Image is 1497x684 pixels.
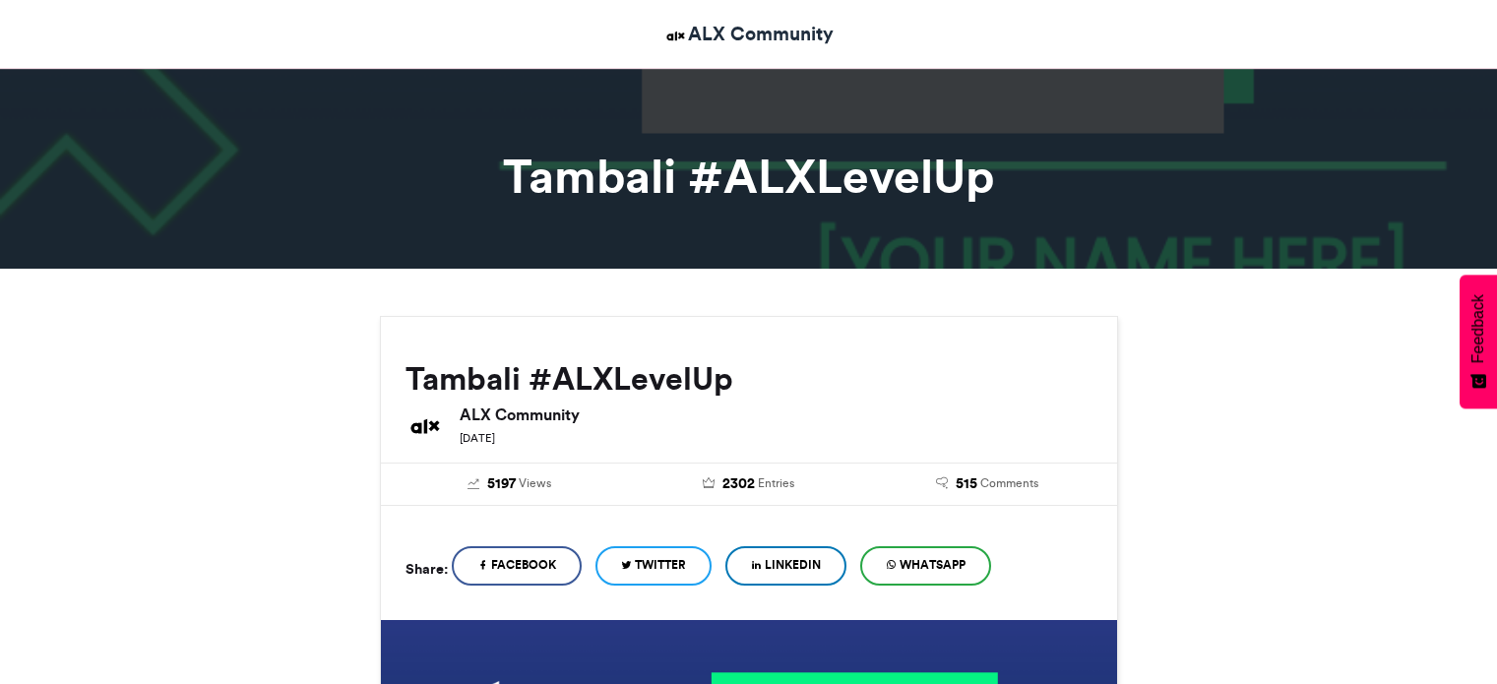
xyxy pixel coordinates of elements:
[860,546,991,586] a: WhatsApp
[452,546,582,586] a: Facebook
[883,473,1092,495] a: 515 Comments
[203,153,1295,200] h1: Tambali #ALXLevelUp
[405,406,445,446] img: ALX Community
[900,556,966,574] span: WhatsApp
[487,473,516,495] span: 5197
[405,361,1092,397] h2: Tambali #ALXLevelUp
[980,474,1038,492] span: Comments
[595,546,712,586] a: Twitter
[405,473,615,495] a: 5197 Views
[644,473,853,495] a: 2302 Entries
[519,474,551,492] span: Views
[722,473,755,495] span: 2302
[1460,275,1497,408] button: Feedback - Show survey
[758,474,794,492] span: Entries
[663,20,834,48] a: ALX Community
[405,556,448,582] h5: Share:
[1469,294,1487,363] span: Feedback
[663,24,688,48] img: ALX Community
[765,556,821,574] span: LinkedIn
[635,556,686,574] span: Twitter
[725,546,846,586] a: LinkedIn
[460,431,495,445] small: [DATE]
[460,406,1092,422] h6: ALX Community
[491,556,556,574] span: Facebook
[956,473,977,495] span: 515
